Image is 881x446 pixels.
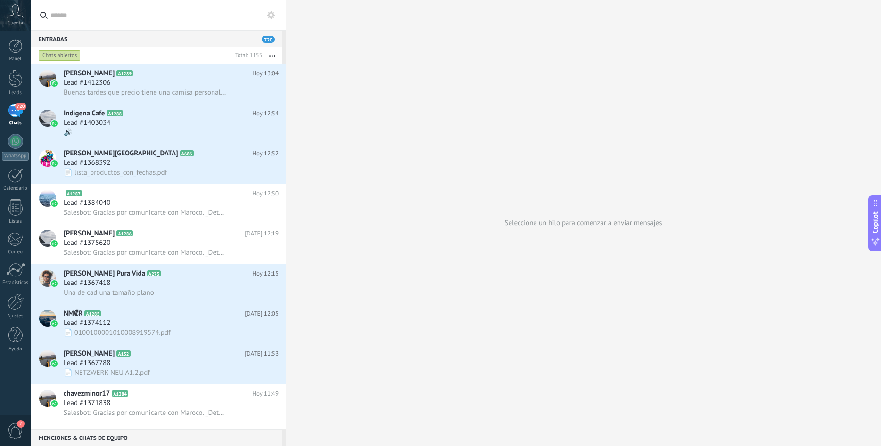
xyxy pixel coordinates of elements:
[51,160,58,167] img: icon
[2,120,29,126] div: Chats
[252,269,279,278] span: Hoy 12:15
[8,20,23,26] span: Cuenta
[2,219,29,225] div: Listas
[84,310,101,316] span: A1285
[116,70,133,76] span: A1289
[116,230,133,236] span: A1286
[252,69,279,78] span: Hoy 13:04
[51,80,58,87] img: icon
[2,152,29,161] div: WhatsApp
[180,150,194,156] span: A686
[64,149,178,158] span: [PERSON_NAME][GEOGRAPHIC_DATA]
[2,313,29,319] div: Ajustes
[64,408,227,417] span: Salesbot: Gracias por comunicarte con Maroco. _Detalles importantes para nuestros clientes_ La im...
[252,189,279,198] span: Hoy 12:50
[2,56,29,62] div: Panel
[252,149,279,158] span: Hoy 12:52
[64,109,105,118] span: Indigena Cafe
[31,144,286,184] a: avataricon[PERSON_NAME][GEOGRAPHIC_DATA]A686Hoy 12:52Lead #1368392📄 lista_productos_con_fechas.pdf
[107,110,123,116] span: A1288
[64,69,115,78] span: [PERSON_NAME]
[31,344,286,384] a: avataricon[PERSON_NAME]A132[DATE] 11:53Lead #1367788📄 NETZWERK NEU A1.2.pdf
[871,211,880,233] span: Copilot
[245,349,279,358] span: [DATE] 11:53
[245,229,279,238] span: [DATE] 12:19
[64,248,227,257] span: Salesbot: Gracias por comunicarte con Maroco. _Detalles importantes para nuestros clientes_ La im...
[51,240,58,247] img: icon
[2,280,29,286] div: Estadísticas
[64,309,82,318] span: NM₡R
[116,350,130,357] span: A132
[64,398,110,408] span: Lead #1371838
[31,104,286,144] a: avatariconIndigena CafeA1288Hoy 12:54Lead #1403034🔊
[64,288,154,297] span: Una de cad una tamaño plano
[64,168,167,177] span: 📄 lista_productos_con_fechas.pdf
[31,30,282,47] div: Entradas
[51,200,58,207] img: icon
[51,280,58,287] img: icon
[147,270,161,276] span: A273
[64,328,171,337] span: 📄 0100100001010008919574.pdf
[64,198,110,208] span: Lead #1384040
[112,390,128,397] span: A1284
[2,186,29,192] div: Calendario
[64,278,110,288] span: Lead #1367418
[64,318,110,328] span: Lead #1374112
[64,368,150,377] span: 📄 NETZWERK NEU A1.2.pdf
[51,360,58,367] img: icon
[66,190,82,196] span: A1287
[2,249,29,255] div: Correo
[231,51,262,60] div: Total: 1155
[31,384,286,424] a: avatariconchavezminor17A1284Hoy 11:49Lead #1371838Salesbot: Gracias por comunicarte con Maroco. _...
[15,103,26,110] span: 720
[2,346,29,352] div: Ayuda
[252,109,279,118] span: Hoy 12:54
[31,184,286,224] a: avatariconA1287Hoy 12:50Lead #1384040Salesbot: Gracias por comunicarte con Maroco. _Detalles impo...
[262,47,282,64] button: Más
[262,36,275,43] span: 720
[64,208,227,217] span: Salesbot: Gracias por comunicarte con Maroco. _Detalles importantes para nuestros clientes_ La im...
[64,158,110,168] span: Lead #1368392
[64,269,145,278] span: [PERSON_NAME] Pura Vida
[64,78,110,88] span: Lead #1412306
[64,128,73,137] span: 🔊
[64,118,110,128] span: Lead #1403034
[252,389,279,398] span: Hoy 11:49
[64,88,227,97] span: Buenas tardes que precio tiene una camisa personalizada ?
[17,420,25,428] span: 2
[31,224,286,264] a: avataricon[PERSON_NAME]A1286[DATE] 12:19Lead #1375620Salesbot: Gracias por comunicarte con Maroco...
[51,320,58,327] img: icon
[31,429,282,446] div: Menciones & Chats de equipo
[64,229,115,238] span: [PERSON_NAME]
[2,90,29,96] div: Leads
[31,64,286,104] a: avataricon[PERSON_NAME]A1289Hoy 13:04Lead #1412306Buenas tardes que precio tiene una camisa perso...
[51,400,58,407] img: icon
[51,120,58,127] img: icon
[64,389,110,398] span: chavezminor17
[64,238,110,248] span: Lead #1375620
[39,50,81,61] div: Chats abiertos
[64,358,110,368] span: Lead #1367788
[31,304,286,344] a: avatariconNM₡RA1285[DATE] 12:05Lead #1374112📄 0100100001010008919574.pdf
[245,309,279,318] span: [DATE] 12:05
[31,264,286,304] a: avataricon[PERSON_NAME] Pura VidaA273Hoy 12:15Lead #1367418Una de cad una tamaño plano
[64,349,115,358] span: [PERSON_NAME]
